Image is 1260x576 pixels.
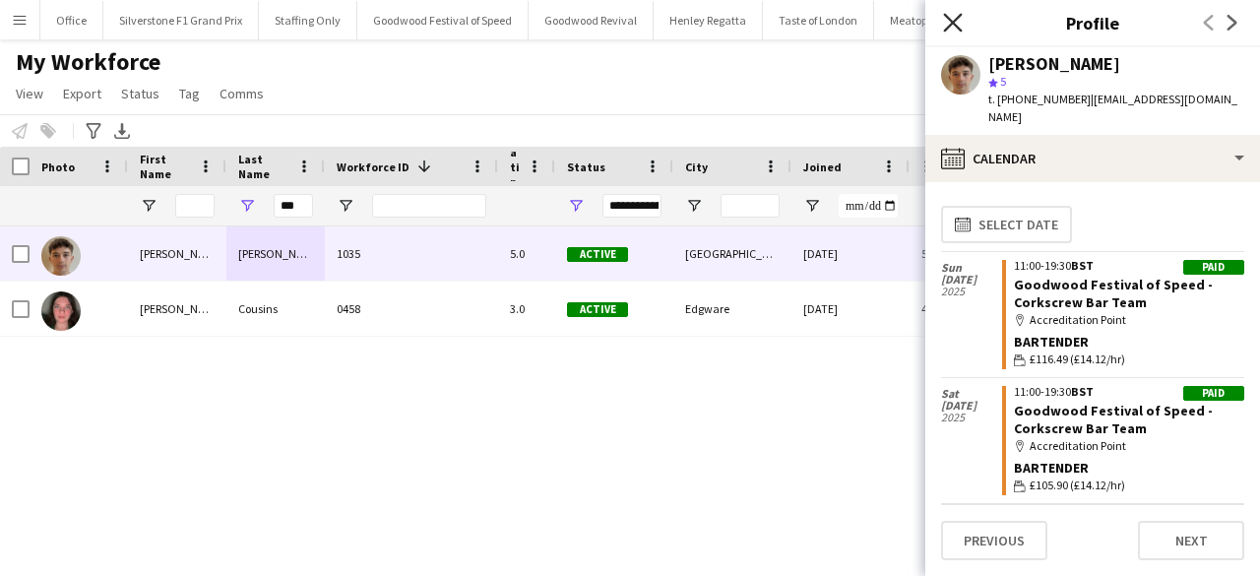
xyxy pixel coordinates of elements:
div: Cousins [226,282,325,336]
a: Goodwood Festival of Speed - Corkscrew Bar Team [1014,276,1213,311]
a: Goodwood Festival of Speed - Corkscrew Bar Team [1014,402,1213,437]
span: | [EMAIL_ADDRESS][DOMAIN_NAME] [988,92,1237,124]
span: First Name [140,152,191,181]
span: 2025 [941,412,1002,423]
button: Previous [941,521,1047,560]
span: Tag [179,85,200,102]
a: Export [55,81,109,106]
div: 1035 [325,226,498,281]
div: 456 days [910,282,947,336]
button: Open Filter Menu [140,197,157,215]
a: View [8,81,51,106]
span: My Workforce [16,47,160,77]
div: Edgware [673,282,791,336]
img: Daniel Singfield [41,236,81,276]
button: Goodwood Festival of Speed [357,1,529,39]
span: Sat [941,388,1002,400]
button: Open Filter Menu [238,197,256,215]
span: 5 [1000,74,1006,89]
div: [GEOGRAPHIC_DATA] [673,226,791,281]
span: Status [121,85,159,102]
div: 11:00-19:30 [1014,386,1244,398]
span: [DATE] [941,400,1002,412]
span: Rating [510,130,520,204]
span: [DATE] [941,274,1002,286]
span: Joined [803,160,842,174]
div: Accreditation Point [1014,311,1244,329]
button: Next [1138,521,1244,560]
button: Staffing Only [259,1,357,39]
button: Open Filter Menu [567,197,585,215]
h3: Profile [925,10,1260,35]
div: [PERSON_NAME] [128,282,226,336]
span: £105.90 (£14.12/hr) [1030,477,1125,494]
span: Comms [220,85,264,102]
app-action-btn: Export XLSX [110,119,134,143]
span: Export [63,85,101,102]
button: Goodwood Revival [529,1,654,39]
input: Joined Filter Input [839,194,898,218]
input: Workforce ID Filter Input [372,194,486,218]
button: Taste of London [763,1,874,39]
button: Select date [941,206,1072,243]
span: Active [567,247,628,262]
div: [PERSON_NAME] [128,226,226,281]
button: Office [40,1,103,39]
div: 57 days [910,226,947,281]
a: Tag [171,81,208,106]
button: Meatopia [874,1,954,39]
app-action-btn: Advanced filters [82,119,105,143]
div: Bartender [1014,333,1244,351]
input: City Filter Input [721,194,780,218]
a: Status [113,81,167,106]
button: Silverstone F1 Grand Prix [103,1,259,39]
span: Photo [41,160,75,174]
span: Active [567,302,628,317]
div: 0458 [325,282,498,336]
span: BST [1071,258,1094,273]
a: Comms [212,81,272,106]
div: [DATE] [791,226,910,281]
div: 11:00-19:30 [1014,260,1244,272]
button: Open Filter Menu [337,197,354,215]
div: Bartender [1014,459,1244,477]
div: [PERSON_NAME] [226,226,325,281]
button: Henley Regatta [654,1,763,39]
div: [PERSON_NAME] [988,55,1120,73]
div: 5.0 [498,226,555,281]
div: Paid [1183,260,1244,275]
span: Last Name [238,152,289,181]
div: Accreditation Point [1014,437,1244,455]
input: First Name Filter Input [175,194,215,218]
span: £116.49 (£14.12/hr) [1030,351,1125,368]
button: Open Filter Menu [685,197,703,215]
button: Open Filter Menu [803,197,821,215]
span: View [16,85,43,102]
div: [DATE] [791,282,910,336]
span: BST [1071,384,1094,399]
div: Calendar [925,135,1260,182]
div: Paid [1183,386,1244,401]
span: Workforce ID [337,160,409,174]
span: t. [PHONE_NUMBER] [988,92,1091,106]
input: Last Name Filter Input [274,194,313,218]
img: Erin Cousins [41,291,81,331]
span: City [685,160,708,174]
span: Status [567,160,605,174]
div: 3.0 [498,282,555,336]
span: 2025 [941,286,1002,297]
span: Sun [941,262,1002,274]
